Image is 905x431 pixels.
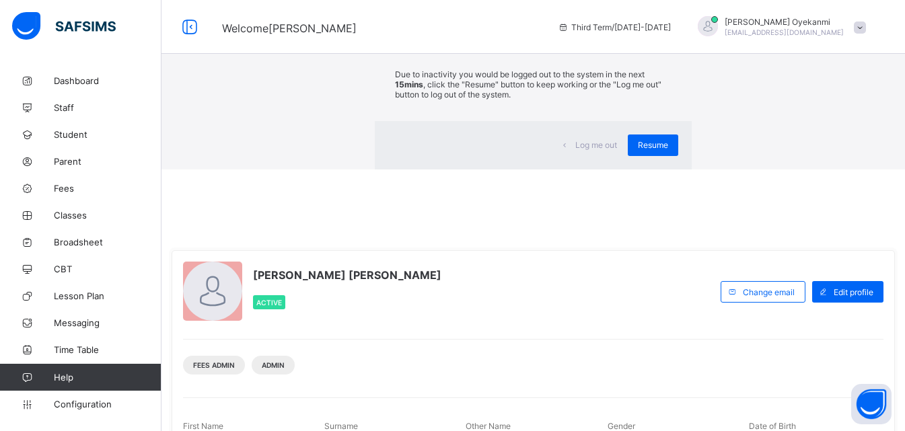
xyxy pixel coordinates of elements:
[743,287,795,297] span: Change email
[684,16,873,38] div: JanetOyekanmi
[575,140,617,150] span: Log me out
[12,12,116,40] img: safsims
[558,22,671,32] span: session/term information
[54,156,161,167] span: Parent
[834,287,873,297] span: Edit profile
[262,361,285,369] span: Admin
[638,140,668,150] span: Resume
[749,421,796,431] span: Date of Birth
[54,264,161,274] span: CBT
[54,129,161,140] span: Student
[395,69,672,100] p: Due to inactivity you would be logged out to the system in the next , click the "Resume" button t...
[54,75,161,86] span: Dashboard
[193,361,235,369] span: Fees Admin
[725,17,844,27] span: [PERSON_NAME] Oyekanmi
[395,79,423,89] strong: 15mins
[324,421,358,431] span: Surname
[54,317,161,328] span: Messaging
[54,344,161,355] span: Time Table
[54,210,161,221] span: Classes
[222,22,357,35] span: Welcome [PERSON_NAME]
[851,384,892,424] button: Open asap
[54,372,161,383] span: Help
[54,399,161,409] span: Configuration
[253,268,441,282] span: [PERSON_NAME] [PERSON_NAME]
[256,299,282,307] span: Active
[54,290,161,301] span: Lesson Plan
[608,421,635,431] span: Gender
[466,421,511,431] span: Other Name
[725,28,844,36] span: [EMAIL_ADDRESS][DOMAIN_NAME]
[54,183,161,194] span: Fees
[183,421,223,431] span: First Name
[54,237,161,247] span: Broadsheet
[54,102,161,113] span: Staff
